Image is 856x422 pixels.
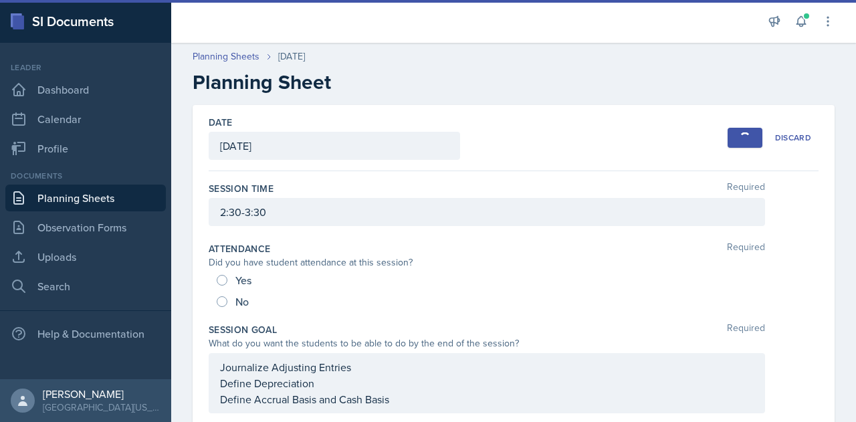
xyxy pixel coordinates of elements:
[5,135,166,162] a: Profile
[209,255,765,270] div: Did you have student attendance at this session?
[43,401,160,414] div: [GEOGRAPHIC_DATA][US_STATE] in [GEOGRAPHIC_DATA]
[209,323,277,336] label: Session Goal
[5,106,166,132] a: Calendar
[209,336,765,350] div: What do you want the students to be able to do by the end of the session?
[5,170,166,182] div: Documents
[193,49,259,64] a: Planning Sheets
[5,185,166,211] a: Planning Sheets
[5,76,166,103] a: Dashboard
[5,214,166,241] a: Observation Forms
[209,182,274,195] label: Session Time
[209,242,271,255] label: Attendance
[235,274,251,287] span: Yes
[220,204,754,220] p: 2:30-3:30
[5,62,166,74] div: Leader
[5,273,166,300] a: Search
[5,243,166,270] a: Uploads
[43,387,160,401] div: [PERSON_NAME]
[193,70,835,94] h2: Planning Sheet
[278,49,305,64] div: [DATE]
[775,132,811,143] div: Discard
[220,359,754,375] p: Journalize Adjusting Entries
[209,116,232,129] label: Date
[727,323,765,336] span: Required
[220,391,754,407] p: Define Accrual Basis and Cash Basis
[768,128,819,148] button: Discard
[727,182,765,195] span: Required
[235,295,249,308] span: No
[727,242,765,255] span: Required
[5,320,166,347] div: Help & Documentation
[220,375,754,391] p: Define Depreciation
